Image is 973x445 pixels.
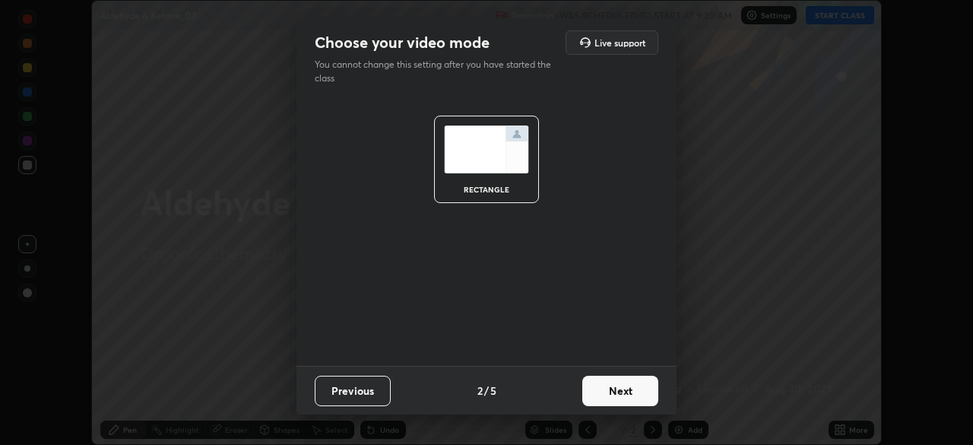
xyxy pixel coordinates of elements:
[456,186,517,193] div: rectangle
[444,126,529,173] img: normalScreenIcon.ae25ed63.svg
[484,383,489,399] h4: /
[315,58,561,85] p: You cannot change this setting after you have started the class
[315,376,391,406] button: Previous
[315,33,490,52] h2: Choose your video mode
[477,383,483,399] h4: 2
[490,383,496,399] h4: 5
[582,376,658,406] button: Next
[594,38,645,47] h5: Live support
